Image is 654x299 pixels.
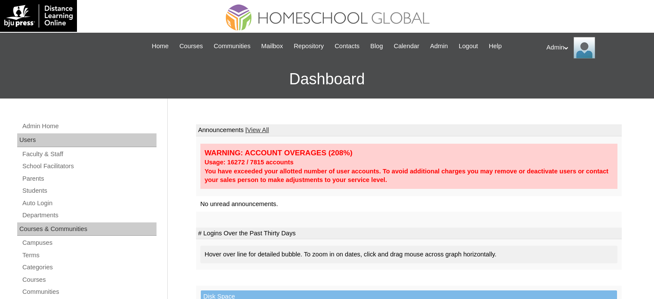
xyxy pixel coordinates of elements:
span: Repository [294,41,324,51]
span: Mailbox [261,41,283,51]
a: Repository [289,41,328,51]
div: Users [17,133,157,147]
a: Help [485,41,506,51]
a: Contacts [330,41,364,51]
a: Categories [21,262,157,273]
span: Help [489,41,502,51]
a: Blog [366,41,387,51]
a: Auto Login [21,198,157,209]
h3: Dashboard [4,60,650,99]
a: Campuses [21,237,157,248]
a: Logout [454,41,482,51]
a: Students [21,185,157,196]
a: Communities [21,287,157,297]
img: Admin Homeschool Global [574,37,595,59]
a: Courses [175,41,207,51]
img: logo-white.png [4,4,73,28]
a: Terms [21,250,157,261]
div: WARNING: ACCOUNT OVERAGES (208%) [205,148,613,158]
span: Blog [370,41,383,51]
a: Parents [21,173,157,184]
span: Communities [214,41,251,51]
a: Departments [21,210,157,221]
a: Mailbox [257,41,288,51]
a: Communities [209,41,255,51]
a: Home [147,41,173,51]
strong: Usage: 16272 / 7815 accounts [205,159,294,166]
div: Admin [547,37,645,59]
a: Calendar [390,41,424,51]
td: # Logins Over the Past Thirty Days [196,228,622,240]
td: No unread announcements. [196,196,622,212]
td: Announcements | [196,124,622,136]
div: You have exceeded your allotted number of user accounts. To avoid additional charges you may remo... [205,167,613,185]
span: Calendar [394,41,419,51]
div: Hover over line for detailed bubble. To zoom in on dates, click and drag mouse across graph horiz... [200,246,617,263]
a: School Facilitators [21,161,157,172]
a: View All [247,126,269,133]
span: Logout [459,41,478,51]
span: Contacts [335,41,359,51]
span: Home [152,41,169,51]
span: Courses [179,41,203,51]
a: Faculty & Staff [21,149,157,160]
div: Courses & Communities [17,222,157,236]
a: Admin [426,41,452,51]
a: Admin Home [21,121,157,132]
span: Admin [430,41,448,51]
a: Courses [21,274,157,285]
